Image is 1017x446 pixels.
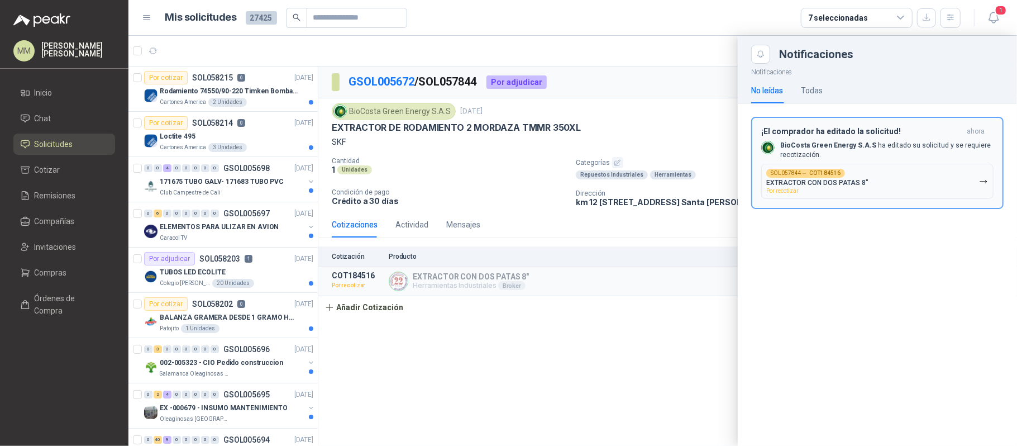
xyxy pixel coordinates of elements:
[751,117,1004,210] button: ¡El comprador ha editado la solicitud!ahora Company LogoBioCosta Green Energy S.A.S ha editado su...
[751,84,783,97] div: No leídas
[35,241,77,253] span: Invitaciones
[780,141,876,149] b: BioCosta Green Energy S.A.S
[13,82,115,103] a: Inicio
[995,5,1007,16] span: 1
[13,159,115,181] a: Cotizar
[13,13,70,27] img: Logo peakr
[35,164,60,176] span: Cotizar
[780,141,994,160] p: ha editado su solicitud y se requiere recotización.
[766,169,845,178] div: SOL057844 →
[808,12,868,24] div: 7 seleccionadas
[751,45,770,64] button: Close
[35,87,52,99] span: Inicio
[35,215,75,227] span: Compañías
[165,10,237,26] h1: Mis solicitudes
[967,127,985,136] span: ahora
[809,170,841,176] b: COT184516
[766,188,799,194] span: Por recotizar
[13,108,115,129] a: Chat
[13,134,115,155] a: Solicitudes
[983,8,1004,28] button: 1
[13,236,115,258] a: Invitaciones
[293,13,300,21] span: search
[35,267,67,279] span: Compras
[766,179,868,187] p: EXTRACTOR CON DOS PATAS 8"
[13,211,115,232] a: Compañías
[801,84,823,97] div: Todas
[13,262,115,283] a: Compras
[13,40,35,61] div: MM
[761,164,994,199] button: SOL057844→COT184516EXTRACTOR CON DOS PATAS 8"Por recotizar
[246,11,277,25] span: 27425
[779,49,1004,60] div: Notificaciones
[761,127,962,136] h3: ¡El comprador ha editado la solicitud!
[35,138,73,150] span: Solicitudes
[35,292,104,317] span: Órdenes de Compra
[13,288,115,321] a: Órdenes de Compra
[13,185,115,206] a: Remisiones
[762,141,774,154] img: Company Logo
[35,189,76,202] span: Remisiones
[41,42,115,58] p: [PERSON_NAME] [PERSON_NAME]
[738,64,1017,78] p: Notificaciones
[35,112,51,125] span: Chat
